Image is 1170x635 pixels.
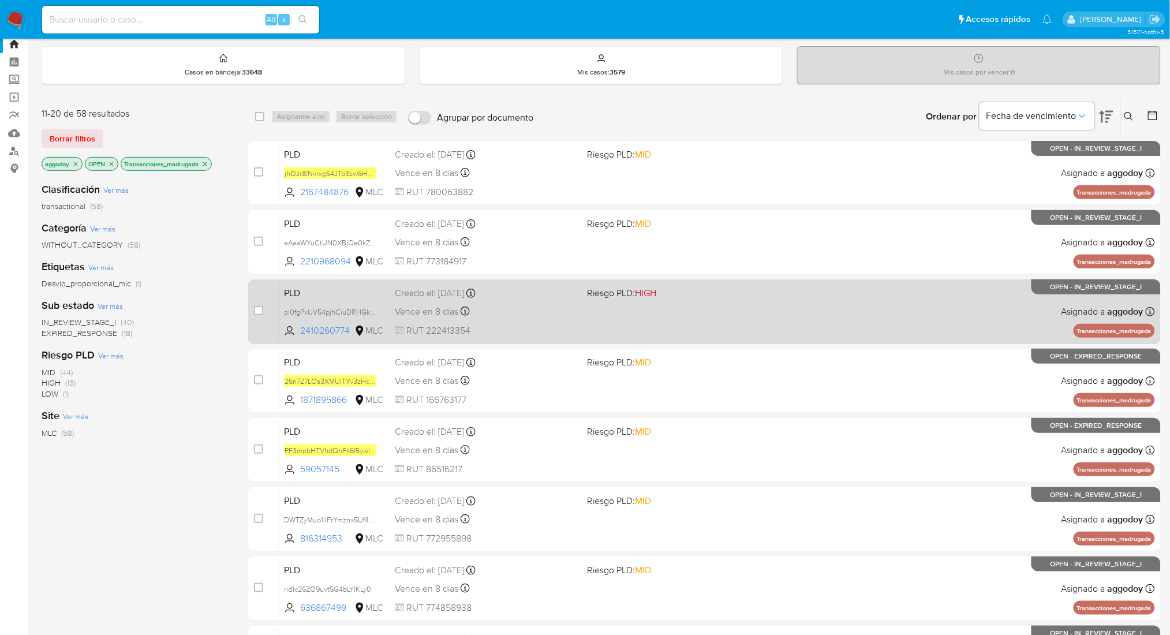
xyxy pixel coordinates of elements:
[1080,14,1145,25] p: agustina.godoy@mercadolibre.com
[42,12,319,27] input: Buscar usuario o caso...
[1127,27,1164,36] span: 3.157.1-hotfix-5
[1042,14,1052,24] a: Notificaciones
[282,14,286,25] span: s
[291,12,315,28] button: search-icon
[267,14,276,25] span: Alt
[1149,13,1161,25] a: Salir
[966,13,1031,25] span: Accesos rápidos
